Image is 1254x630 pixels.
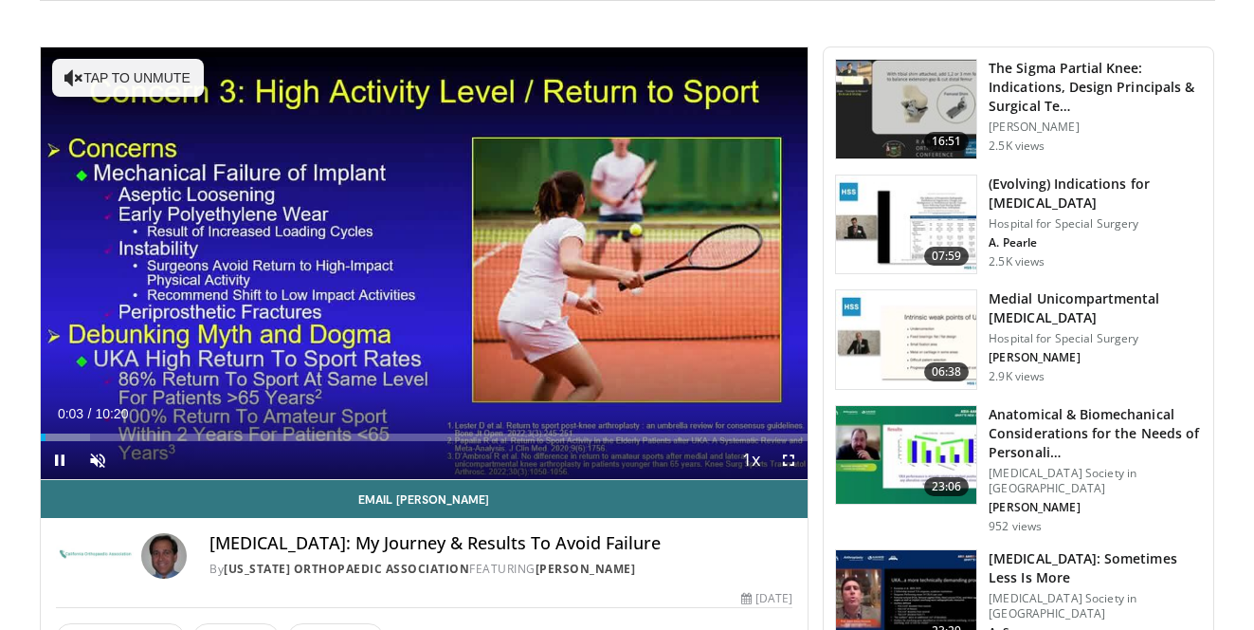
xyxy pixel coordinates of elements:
div: [DATE] [741,590,792,607]
span: 07:59 [924,247,970,266]
button: Tap to unmute [52,59,204,97]
p: [PERSON_NAME] [989,500,1202,515]
h3: The Sigma Partial Knee: Indications, Design Principals & Surgical Te… [989,59,1202,116]
h3: (Evolving) Indications for [MEDICAL_DATA] [989,175,1202,213]
p: A. Pearle [989,235,1202,250]
img: 2bb86548-0948-4f92-b047-e0330380bd2d.150x105_q85_crop-smart_upscale.jpg [836,290,976,389]
a: 23:06 Anatomical & Biomechanical Considerations for the Needs of Personali… [MEDICAL_DATA] Societ... [835,405,1202,534]
button: Playback Rate [732,441,770,479]
p: [PERSON_NAME] [989,350,1202,365]
p: [MEDICAL_DATA] Society in [GEOGRAPHIC_DATA] [989,591,1202,621]
span: 0:03 [58,406,83,421]
p: [PERSON_NAME] [989,120,1202,135]
div: By FEATURING [209,561,792,578]
span: 06:38 [924,362,970,381]
a: Email [PERSON_NAME] [41,480,809,518]
a: [US_STATE] Orthopaedic Association [224,561,469,577]
p: Hospital for Special Surgery [989,216,1202,232]
p: Hospital for Special Surgery [989,331,1202,346]
h3: Medial Unicompartmental [MEDICAL_DATA] [989,289,1202,327]
a: 16:51 The Sigma Partial Knee: Indications, Design Principals & Surgical Te… [PERSON_NAME] 2.5K views [835,59,1202,159]
p: 2.5K views [989,139,1045,154]
button: Fullscreen [770,441,808,479]
span: / [88,406,92,421]
h4: [MEDICAL_DATA]: My Journey & Results To Avoid Failure [209,533,792,554]
img: 467d17a1-6d8b-45ea-ab2d-cad2ba12bae9.150x105_q85_crop-smart_upscale.jpg [836,176,976,274]
div: Progress Bar [41,434,809,441]
span: 23:06 [924,477,970,496]
button: Unmute [79,441,117,479]
img: California Orthopaedic Association [56,533,135,579]
a: 06:38 Medial Unicompartmental [MEDICAL_DATA] Hospital for Special Surgery [PERSON_NAME] 2.9K views [835,289,1202,390]
video-js: Video Player [41,47,809,480]
h3: Anatomical & Biomechanical Considerations for the Needs of Personali… [989,405,1202,462]
p: 2.9K views [989,369,1045,384]
p: 952 views [989,519,1042,534]
a: 07:59 (Evolving) Indications for [MEDICAL_DATA] Hospital for Special Surgery A. Pearle 2.5K views [835,175,1202,275]
img: b4e7bb26-fa9c-4d3d-adc6-8682f890a2bc.150x105_q85_crop-smart_upscale.jpg [836,60,976,158]
img: Avatar [141,533,187,579]
button: Pause [41,441,79,479]
p: 2.5K views [989,254,1045,269]
h3: [MEDICAL_DATA]: Sometimes Less Is More [989,549,1202,587]
img: 027fce20-8922-4212-b2d3-cf9e9d988b20.150x105_q85_crop-smart_upscale.jpg [836,406,976,505]
span: 10:20 [95,406,128,421]
span: 16:51 [924,132,970,151]
p: [MEDICAL_DATA] Society in [GEOGRAPHIC_DATA] [989,466,1202,496]
a: [PERSON_NAME] [536,561,636,577]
